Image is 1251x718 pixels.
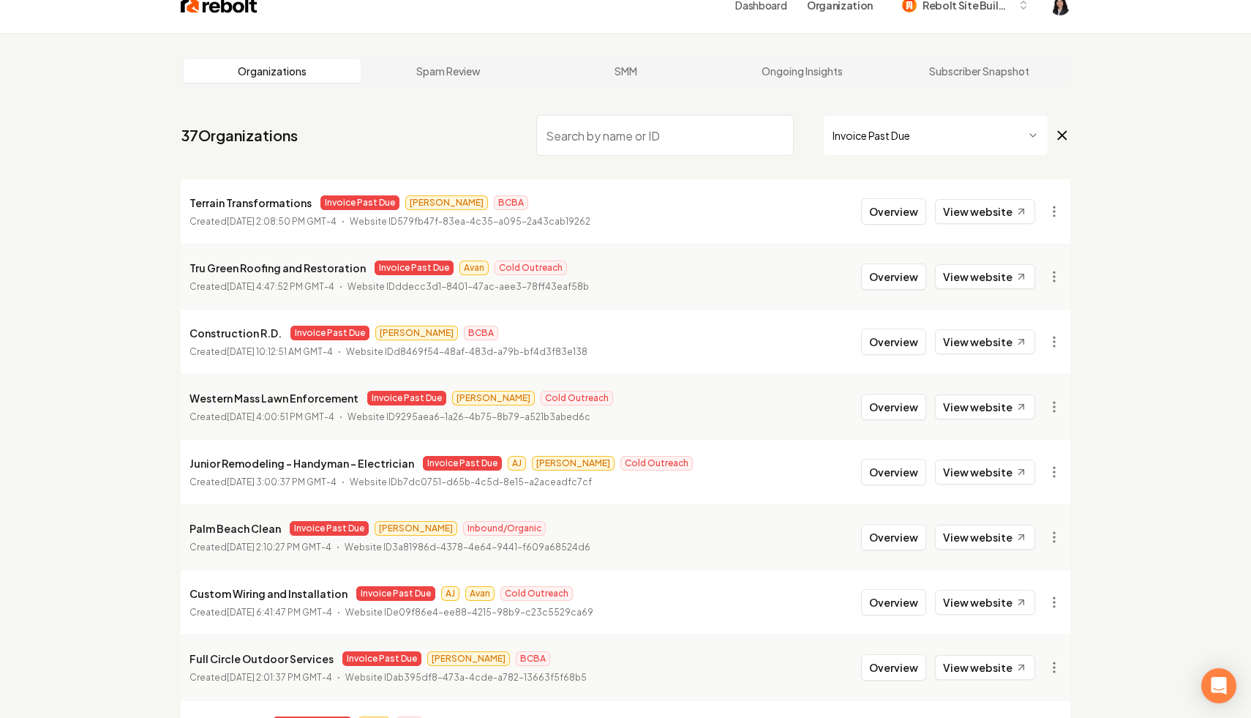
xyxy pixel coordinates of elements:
[189,345,333,359] p: Created
[227,411,334,422] time: [DATE] 4:00:51 PM GMT-4
[227,476,337,487] time: [DATE] 3:00:37 PM GMT-4
[227,607,332,618] time: [DATE] 6:41:47 PM GMT-4
[227,672,332,683] time: [DATE] 2:01:37 PM GMT-4
[620,456,693,471] span: Cold Outreach
[861,394,926,420] button: Overview
[227,346,333,357] time: [DATE] 10:12:51 AM GMT-4
[345,605,593,620] p: Website ID e09f86e4-ee88-4215-98b9-c23c5529ca69
[464,326,498,340] span: BCBA
[189,540,331,555] p: Created
[189,475,337,490] p: Created
[350,475,592,490] p: Website ID b7dc0751-d65b-4c5d-8e15-a2aceadfc7cf
[452,391,535,405] span: [PERSON_NAME]
[890,59,1067,83] a: Subscriber Snapshot
[495,261,567,275] span: Cold Outreach
[935,329,1035,354] a: View website
[405,195,488,210] span: [PERSON_NAME]
[861,263,926,290] button: Overview
[189,410,334,425] p: Created
[347,410,590,425] p: Website ID 9295aea6-1a26-4b75-8b79-a521b3abed6c
[935,525,1035,550] a: View website
[714,59,891,83] a: Ongoing Insights
[861,329,926,355] button: Overview
[1201,668,1236,703] div: Open Intercom Messenger
[347,280,589,294] p: Website ID ddecc3d1-8401-47ac-aee3-78ff43eaf58b
[935,590,1035,615] a: View website
[189,520,281,537] p: Palm Beach Clean
[320,195,399,210] span: Invoice Past Due
[189,605,332,620] p: Created
[350,214,590,229] p: Website ID 579fb47f-83ea-4c35-a095-2a43cab19262
[500,586,573,601] span: Cold Outreach
[423,456,502,471] span: Invoice Past Due
[189,259,366,277] p: Tru Green Roofing and Restoration
[189,389,358,407] p: Western Mass Lawn Enforcement
[189,670,332,685] p: Created
[427,651,510,666] span: [PERSON_NAME]
[508,456,526,471] span: AJ
[541,391,613,405] span: Cold Outreach
[345,670,587,685] p: Website ID ab395df8-473a-4cde-a782-13663f5f68b5
[367,391,446,405] span: Invoice Past Due
[537,59,714,83] a: SMM
[361,59,538,83] a: Spam Review
[861,589,926,616] button: Overview
[189,585,347,602] p: Custom Wiring and Installation
[346,345,587,359] p: Website ID d8469f54-48af-483d-a79b-bf4d3f83e138
[935,655,1035,680] a: View website
[356,586,435,601] span: Invoice Past Due
[227,216,337,227] time: [DATE] 2:08:50 PM GMT-4
[189,650,334,667] p: Full Circle Outdoor Services
[290,326,369,340] span: Invoice Past Due
[494,195,528,210] span: BCBA
[861,654,926,681] button: Overview
[189,280,334,294] p: Created
[861,524,926,550] button: Overview
[375,261,454,275] span: Invoice Past Due
[935,199,1035,224] a: View website
[536,115,794,156] input: Search by name or ID
[935,460,1035,485] a: View website
[375,521,457,536] span: [PERSON_NAME]
[227,542,331,553] time: [DATE] 2:10:27 PM GMT-4
[935,264,1035,289] a: View website
[532,456,615,471] span: [PERSON_NAME]
[861,198,926,225] button: Overview
[189,324,282,342] p: Construction R.D.
[935,394,1035,419] a: View website
[189,214,337,229] p: Created
[189,194,312,212] p: Terrain Transformations
[516,651,550,666] span: BCBA
[465,586,495,601] span: Avan
[345,540,590,555] p: Website ID 3a81986d-4378-4e64-9441-f609a68524d6
[375,326,458,340] span: [PERSON_NAME]
[441,586,459,601] span: AJ
[861,459,926,485] button: Overview
[227,281,334,292] time: [DATE] 4:47:52 PM GMT-4
[189,455,414,472] p: Junior Remodeling - Handyman - Electrician
[290,521,369,536] span: Invoice Past Due
[181,125,298,146] a: 37Organizations
[459,261,489,275] span: Avan
[184,59,361,83] a: Organizations
[342,651,421,666] span: Invoice Past Due
[463,521,546,536] span: Inbound/Organic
